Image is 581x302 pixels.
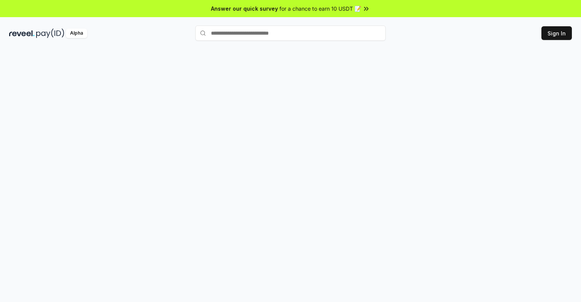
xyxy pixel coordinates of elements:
[66,29,87,38] div: Alpha
[9,29,35,38] img: reveel_dark
[211,5,278,13] span: Answer our quick survey
[36,29,64,38] img: pay_id
[279,5,361,13] span: for a chance to earn 10 USDT 📝
[541,26,572,40] button: Sign In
